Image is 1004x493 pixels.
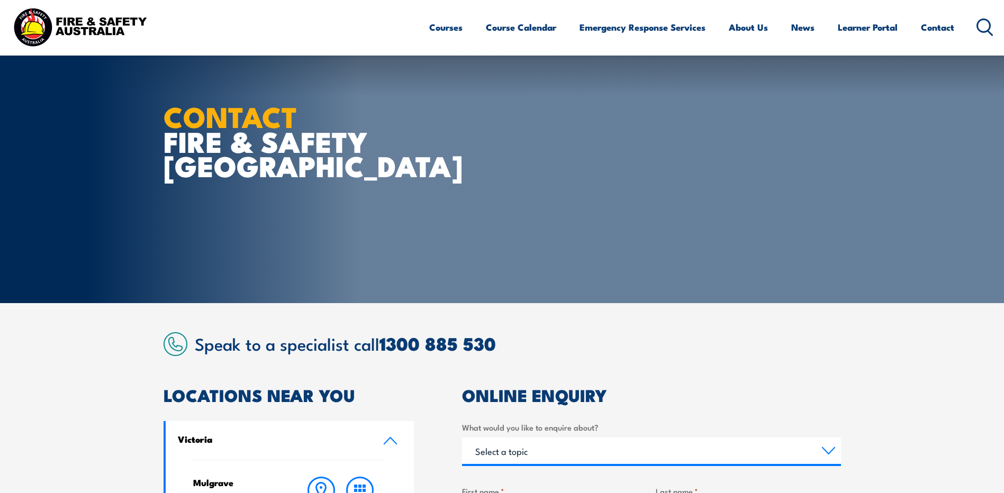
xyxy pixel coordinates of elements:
a: Learner Portal [838,13,898,41]
a: Course Calendar [486,13,556,41]
strong: CONTACT [164,94,297,138]
h4: Mulgrave [193,477,282,488]
h2: ONLINE ENQUIRY [462,387,841,402]
label: What would you like to enquire about? [462,421,841,433]
h1: FIRE & SAFETY [GEOGRAPHIC_DATA] [164,104,425,178]
a: About Us [729,13,768,41]
h4: Victoria [178,433,367,445]
h2: Speak to a specialist call [195,334,841,353]
h2: LOCATIONS NEAR YOU [164,387,414,402]
a: News [791,13,815,41]
a: Emergency Response Services [580,13,705,41]
a: Courses [429,13,463,41]
a: Victoria [166,421,414,460]
a: Contact [921,13,954,41]
a: 1300 885 530 [379,329,496,357]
